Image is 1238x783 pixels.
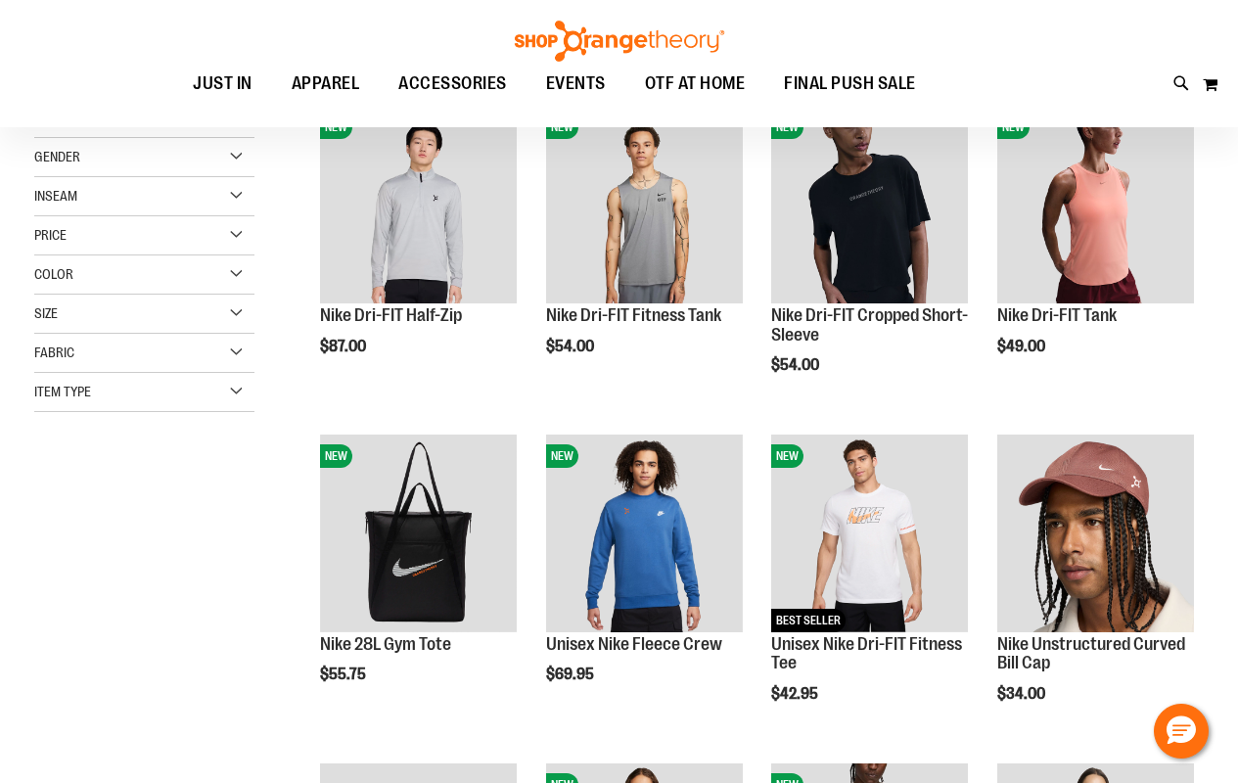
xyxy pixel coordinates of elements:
[771,435,968,634] a: Unisex Nike Dri-FIT Fitness TeeNEWBEST SELLER
[193,62,252,106] span: JUST IN
[546,106,743,302] img: Nike Dri-FIT Fitness Tank
[771,106,968,305] a: Nike Dri-FIT Cropped Short-SleeveNEW
[771,609,846,632] span: BEST SELLER
[546,444,578,468] span: NEW
[536,425,753,733] div: product
[997,305,1117,325] a: Nike Dri-FIT Tank
[771,435,968,631] img: Unisex Nike Dri-FIT Fitness Tee
[272,62,380,106] a: APPAREL
[512,21,727,62] img: Shop Orangetheory
[546,305,721,325] a: Nike Dri-FIT Fitness Tank
[997,106,1194,305] a: Nike Dri-FIT TankNEW
[34,305,58,321] span: Size
[320,338,369,355] span: $87.00
[34,345,74,360] span: Fabric
[784,62,916,106] span: FINAL PUSH SALE
[34,188,77,204] span: Inseam
[398,62,507,106] span: ACCESSORIES
[546,435,743,631] img: Unisex Nike Fleece Crew
[292,62,360,106] span: APPAREL
[310,96,527,404] div: product
[320,106,517,305] a: Nike Dri-FIT Half-ZipNEW
[546,435,743,634] a: Unisex Nike Fleece CrewNEW
[997,106,1194,302] img: Nike Dri-FIT Tank
[34,149,80,164] span: Gender
[536,96,753,404] div: product
[310,425,527,733] div: product
[379,62,527,107] a: ACCESSORIES
[771,634,962,673] a: Unisex Nike Dri-FIT Fitness Tee
[546,666,597,683] span: $69.95
[320,435,517,634] a: Nike 28L Gym ToteNEW
[761,425,978,753] div: product
[997,115,1030,139] span: NEW
[771,685,821,703] span: $42.95
[761,96,978,424] div: product
[997,634,1185,673] a: Nike Unstructured Curved Bill Cap
[997,435,1194,631] img: Nike Unstructured Curved Bill Cap
[771,115,803,139] span: NEW
[997,435,1194,634] a: Nike Unstructured Curved Bill Cap
[997,338,1048,355] span: $49.00
[997,685,1048,703] span: $34.00
[771,444,803,468] span: NEW
[320,444,352,468] span: NEW
[546,338,597,355] span: $54.00
[987,425,1204,753] div: product
[625,62,765,107] a: OTF AT HOME
[987,96,1204,404] div: product
[771,106,968,302] img: Nike Dri-FIT Cropped Short-Sleeve
[320,666,369,683] span: $55.75
[34,384,91,399] span: Item Type
[173,62,272,107] a: JUST IN
[645,62,746,106] span: OTF AT HOME
[771,356,822,374] span: $54.00
[546,62,606,106] span: EVENTS
[771,305,968,345] a: Nike Dri-FIT Cropped Short-Sleeve
[546,106,743,305] a: Nike Dri-FIT Fitness TankNEW
[320,634,451,654] a: Nike 28L Gym Tote
[34,266,73,282] span: Color
[320,435,517,631] img: Nike 28L Gym Tote
[320,305,462,325] a: Nike Dri-FIT Half-Zip
[320,115,352,139] span: NEW
[546,115,578,139] span: NEW
[320,106,517,302] img: Nike Dri-FIT Half-Zip
[546,634,722,654] a: Unisex Nike Fleece Crew
[1154,704,1209,759] button: Hello, have a question? Let’s chat.
[764,62,936,107] a: FINAL PUSH SALE
[527,62,625,107] a: EVENTS
[34,227,67,243] span: Price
